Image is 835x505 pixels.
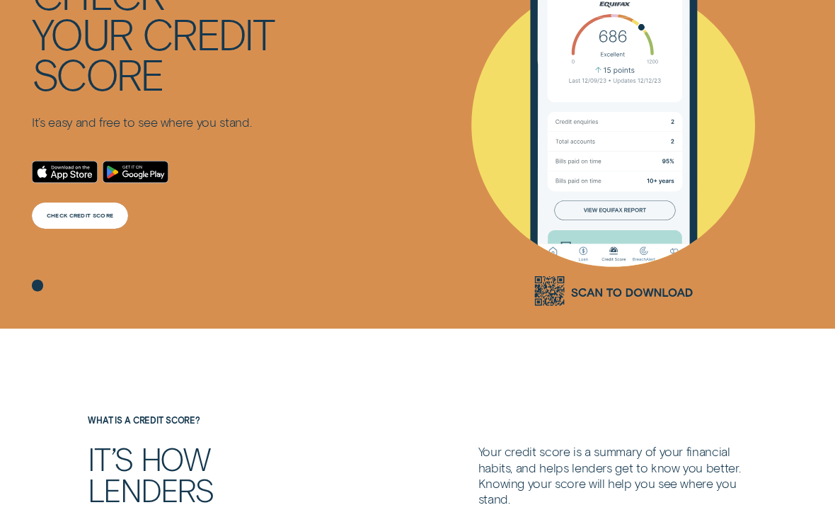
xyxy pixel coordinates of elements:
div: credit [142,13,274,54]
a: Download on the App Store [32,161,98,183]
a: CHECK CREDIT SCORE [32,203,128,229]
div: CHECK CREDIT SCORE [47,213,114,218]
div: score [32,54,163,94]
div: your [32,13,132,54]
h4: What is a Credit Score? [83,416,306,426]
p: It’s easy and free to see where you stand. [32,114,275,130]
a: Android App on Google Play [103,161,168,183]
